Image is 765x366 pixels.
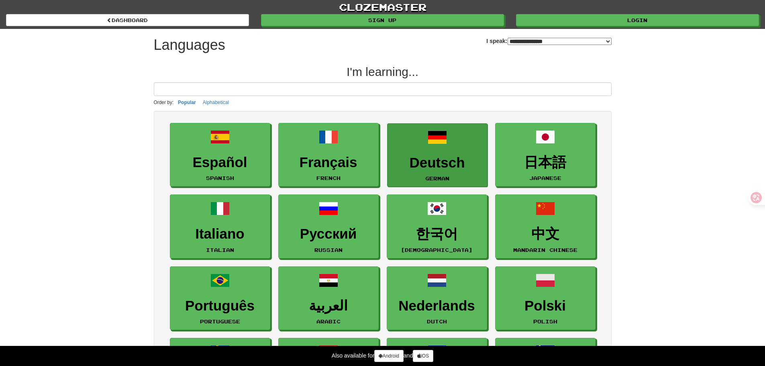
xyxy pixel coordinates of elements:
h3: 中文 [500,226,591,242]
button: Alphabetical [200,98,231,107]
h3: Deutsch [392,155,483,171]
small: Japanese [529,175,561,181]
a: PolskiPolish [495,266,596,330]
a: Login [516,14,759,26]
a: 中文Mandarin Chinese [495,194,596,258]
a: Sign up [261,14,504,26]
a: iOS [413,350,433,362]
h3: 한국어 [391,226,483,242]
a: FrançaisFrench [278,123,379,187]
small: Mandarin Chinese [513,247,577,253]
a: العربيةArabic [278,266,379,330]
h3: Русский [283,226,374,242]
h3: العربية [283,298,374,314]
a: 한국어[DEMOGRAPHIC_DATA] [387,194,487,258]
a: PortuguêsPortuguese [170,266,270,330]
h3: Nederlands [391,298,483,314]
a: NederlandsDutch [387,266,487,330]
a: РусскийRussian [278,194,379,258]
h1: Languages [154,37,225,53]
small: Portuguese [200,319,240,324]
small: Italian [206,247,234,253]
a: DeutschGerman [387,123,488,187]
small: [DEMOGRAPHIC_DATA] [401,247,473,253]
a: ItalianoItalian [170,194,270,258]
small: Arabic [316,319,341,324]
h3: 日本語 [500,155,591,170]
h2: I'm learning... [154,65,612,78]
small: French [316,175,341,181]
h3: Français [283,155,374,170]
select: I speak: [508,38,612,45]
a: dashboard [6,14,249,26]
label: I speak: [486,37,611,45]
small: German [425,176,449,181]
small: Spanish [206,175,234,181]
small: Order by: [154,100,174,105]
h3: Italiano [174,226,266,242]
small: Dutch [427,319,447,324]
a: EspañolSpanish [170,123,270,187]
small: Russian [314,247,343,253]
button: Popular [175,98,198,107]
h3: Português [174,298,266,314]
h3: Español [174,155,266,170]
small: Polish [533,319,557,324]
a: 日本語Japanese [495,123,596,187]
a: Android [374,350,403,362]
h3: Polski [500,298,591,314]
